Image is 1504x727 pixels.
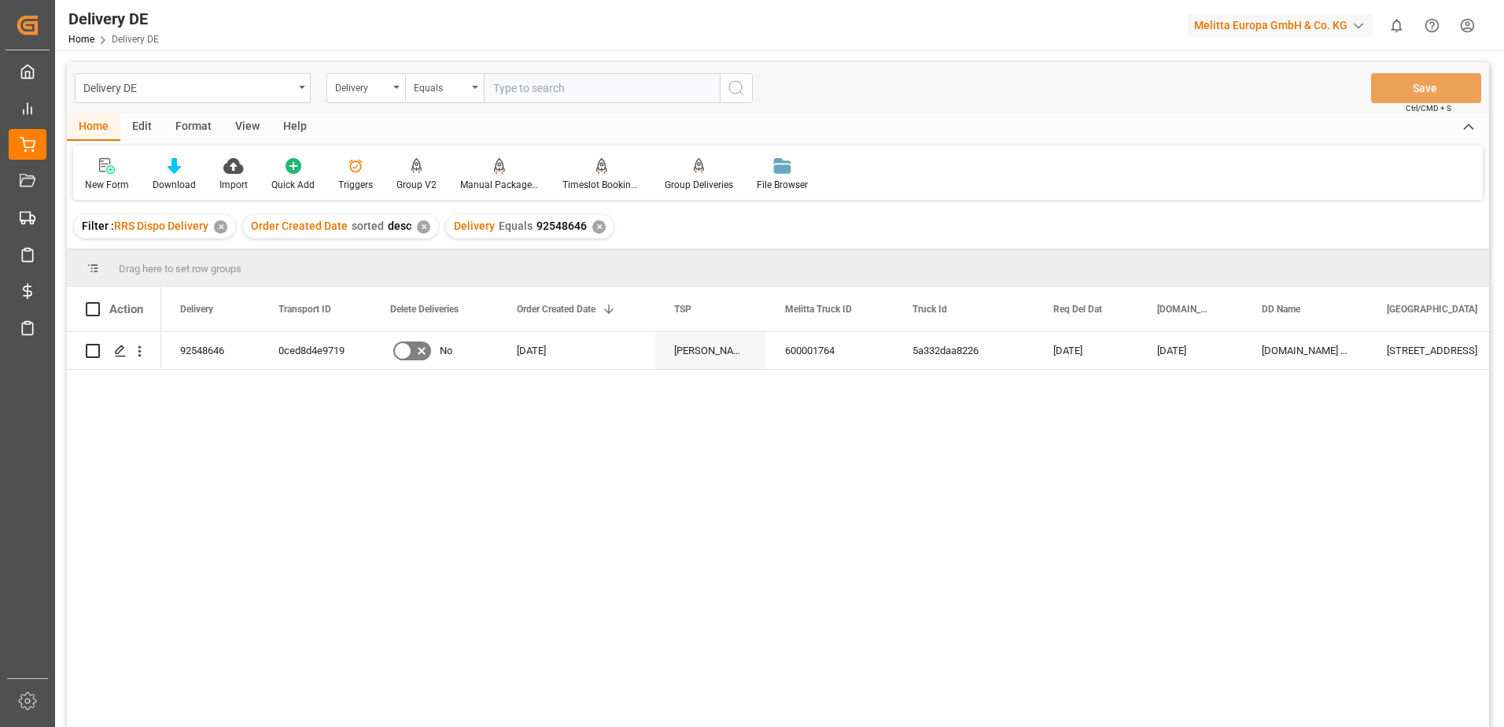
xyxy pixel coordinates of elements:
[592,220,606,234] div: ✕
[484,73,720,103] input: Type to search
[68,34,94,45] a: Home
[405,73,484,103] button: open menu
[912,304,947,315] span: Truck Id
[1414,8,1450,43] button: Help Center
[153,178,196,192] div: Download
[223,114,271,141] div: View
[75,73,311,103] button: open menu
[655,332,766,369] div: [PERSON_NAME] BENELUX
[757,178,808,192] div: File Browser
[498,332,655,369] div: [DATE]
[1406,102,1451,114] span: Ctrl/CMD + S
[1138,332,1243,369] div: [DATE]
[68,7,159,31] div: Delivery DE
[562,178,641,192] div: Timeslot Booking Report
[388,220,411,232] span: desc
[766,332,894,369] div: 600001764
[85,178,129,192] div: New Form
[1188,10,1379,40] button: Melitta Europa GmbH & Co. KG
[326,73,405,103] button: open menu
[83,77,293,97] div: Delivery DE
[440,333,452,369] span: No
[390,304,459,315] span: Delete Deliveries
[119,263,241,275] span: Drag here to set row groups
[454,220,495,232] span: Delivery
[67,114,120,141] div: Home
[517,304,595,315] span: Order Created Date
[109,302,143,316] div: Action
[460,178,539,192] div: Manual Package TypeDetermination
[214,220,227,234] div: ✕
[417,220,430,234] div: ✕
[1262,304,1300,315] span: DD Name
[665,178,733,192] div: Group Deliveries
[1188,14,1373,37] div: Melitta Europa GmbH & Co. KG
[260,332,371,369] div: 0ced8d4e9719
[1243,332,1368,369] div: [DOMAIN_NAME] B.V.
[894,332,1034,369] div: 5a332daa8226
[674,304,691,315] span: TSP
[352,220,384,232] span: sorted
[271,178,315,192] div: Quick Add
[251,220,348,232] span: Order Created Date
[396,178,437,192] div: Group V2
[785,304,852,315] span: Melitta Truck ID
[161,332,260,369] div: 92548646
[536,220,587,232] span: 92548646
[499,220,533,232] span: Equals
[1371,73,1481,103] button: Save
[338,178,373,192] div: Triggers
[335,77,389,95] div: Delivery
[1379,8,1414,43] button: show 0 new notifications
[120,114,164,141] div: Edit
[67,332,161,370] div: Press SPACE to select this row.
[414,77,467,95] div: Equals
[720,73,753,103] button: search button
[1387,304,1477,315] span: [GEOGRAPHIC_DATA]
[82,220,114,232] span: Filter :
[180,304,213,315] span: Delivery
[278,304,331,315] span: Transport ID
[1034,332,1138,369] div: [DATE]
[1053,304,1102,315] span: Req Del Dat
[1157,304,1210,315] span: [DOMAIN_NAME] Dat
[164,114,223,141] div: Format
[219,178,248,192] div: Import
[271,114,319,141] div: Help
[114,220,208,232] span: RRS Dispo Delivery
